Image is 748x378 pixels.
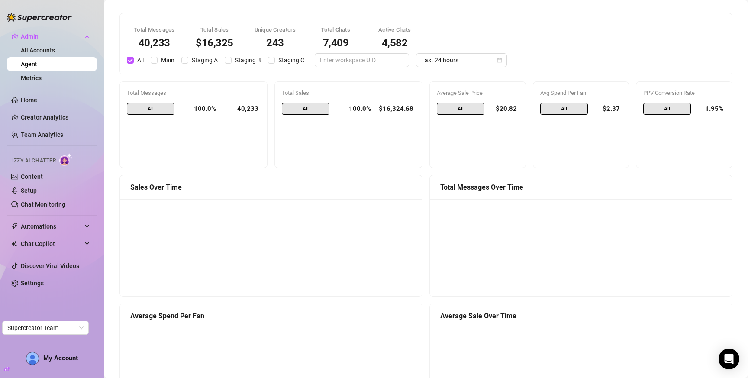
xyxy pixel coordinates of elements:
div: Total Chats [317,26,355,34]
span: All [643,103,691,115]
div: Avg Spend Per Fan [540,89,622,97]
img: Chat Copilot [11,241,17,247]
div: PPV Conversion Rate [643,89,725,97]
div: Sales Over Time [130,182,412,193]
div: Total Messages [134,26,175,34]
input: Enter workspace UID [320,55,397,65]
a: Home [21,97,37,103]
div: Open Intercom Messenger [719,349,739,369]
a: Team Analytics [21,131,63,138]
img: logo-BBDzfeDw.svg [7,13,72,22]
div: Average Sale Over Time [440,310,722,321]
a: Discover Viral Videos [21,262,79,269]
div: Total Messages Over Time [440,182,722,193]
div: Average Spend Per Fan [130,310,412,321]
a: Creator Analytics [21,110,90,124]
span: Izzy AI Chatter [12,157,56,165]
div: 40,233 [223,103,260,115]
span: Chat Copilot [21,237,82,251]
div: 40,233 [134,38,175,48]
div: 1.95% [698,103,725,115]
img: AI Chatter [59,153,73,166]
div: $16,324.68 [378,103,415,115]
div: 100.0% [336,103,371,115]
a: Metrics [21,74,42,81]
div: 100.0% [181,103,216,115]
span: crown [11,33,18,40]
a: Agent [21,61,37,68]
div: Total Sales [282,89,415,97]
span: Staging B [232,55,264,65]
span: calendar [497,58,502,63]
div: Unique Creators [255,26,296,34]
span: My Account [43,354,78,362]
span: thunderbolt [11,223,18,230]
div: Active Chats [376,26,414,34]
div: $20.82 [491,103,519,115]
div: $2.37 [595,103,622,115]
span: Main [158,55,178,65]
span: All [127,103,174,115]
span: All [540,103,588,115]
div: 4,582 [376,38,414,48]
a: Setup [21,187,37,194]
div: 7,409 [317,38,355,48]
div: 243 [255,38,296,48]
a: Settings [21,280,44,287]
span: Admin [21,29,82,43]
a: All Accounts [21,47,55,54]
span: All [437,103,484,115]
a: Chat Monitoring [21,201,65,208]
span: Supercreator Team [7,321,84,334]
span: All [134,55,147,65]
span: Staging A [188,55,221,65]
span: Staging C [275,55,308,65]
a: Content [21,173,43,180]
span: Automations [21,220,82,233]
div: Total Messages [127,89,260,97]
div: Average Sale Price [437,89,519,97]
span: All [282,103,329,115]
span: build [4,366,10,372]
div: $16,325 [196,38,234,48]
span: Last 24 hours [421,54,502,67]
img: AD_cMMTxCeTpmN1d5MnKJ1j-_uXZCpTKapSSqNGg4PyXtR_tCW7gZXTNmFz2tpVv9LSyNV7ff1CaS4f4q0HLYKULQOwoM5GQR... [26,352,39,365]
div: Total Sales [196,26,234,34]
